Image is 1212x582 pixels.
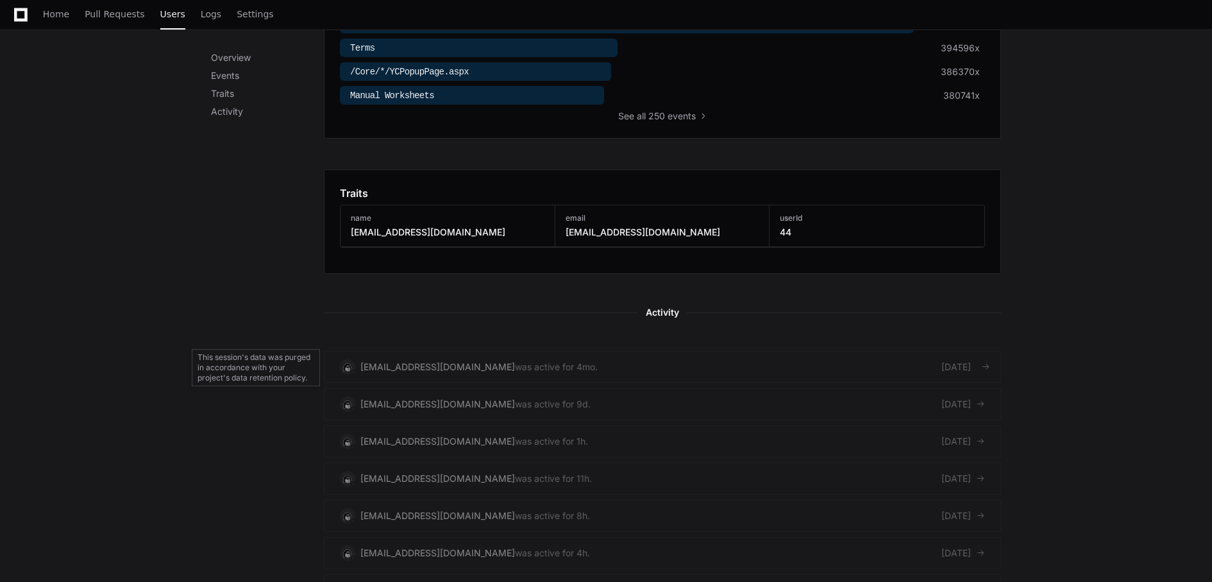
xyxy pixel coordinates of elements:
img: 3.svg [341,398,353,410]
div: [EMAIL_ADDRESS][DOMAIN_NAME] [360,472,515,485]
h3: [EMAIL_ADDRESS][DOMAIN_NAME] [566,226,720,239]
span: Pull Requests [85,10,144,18]
a: [EMAIL_ADDRESS][DOMAIN_NAME]was active for 4h.[DATE] [324,537,1001,569]
div: [EMAIL_ADDRESS][DOMAIN_NAME] [360,361,515,373]
h3: [EMAIL_ADDRESS][DOMAIN_NAME] [351,226,505,239]
div: [EMAIL_ADDRESS][DOMAIN_NAME] [360,398,515,411]
div: [DATE] [941,435,985,448]
div: was active for 4mo. [515,361,598,373]
p: Traits [211,87,324,100]
img: 3.svg [341,509,353,522]
img: 3.svg [341,361,353,373]
p: Activity [211,105,324,118]
a: [EMAIL_ADDRESS][DOMAIN_NAME]was active for 1h.[DATE] [324,425,1001,458]
div: [EMAIL_ADDRESS][DOMAIN_NAME] [360,509,515,522]
div: [DATE] [941,472,985,485]
h3: userId [780,213,802,223]
a: [EMAIL_ADDRESS][DOMAIN_NAME]was active for 11h.[DATE] [324,463,1001,495]
a: [EMAIL_ADDRESS][DOMAIN_NAME]was active for 8h.[DATE] [324,500,1001,532]
div: [DATE] [941,509,985,522]
span: Settings [237,10,273,18]
h3: email [566,213,720,223]
span: Activity [638,305,687,320]
a: [EMAIL_ADDRESS][DOMAIN_NAME]was active for 9d.[DATE] [324,388,1001,420]
div: was active for 1h. [515,435,588,448]
p: Events [211,69,324,82]
button: Seeall 250 events [618,110,707,123]
div: [DATE] [941,398,985,411]
div: [DATE] [941,361,985,373]
h3: 44 [780,226,802,239]
h3: name [351,213,505,223]
div: [EMAIL_ADDRESS][DOMAIN_NAME] [360,435,515,448]
img: 3.svg [341,472,353,484]
span: Terms [350,43,375,53]
a: [EMAIL_ADDRESS][DOMAIN_NAME]was active for 4mo.[DATE] [324,351,1001,383]
span: Users [160,10,185,18]
span: /Core/*/YCPopupPage.aspx [350,67,469,77]
div: [EMAIL_ADDRESS][DOMAIN_NAME] [360,547,515,560]
span: Logs [201,10,221,18]
div: 380741x [943,89,980,102]
img: 3.svg [341,435,353,447]
div: was active for 8h. [515,509,590,522]
div: was active for 11h. [515,472,592,485]
span: See [618,110,634,123]
div: was active for 9d. [515,398,591,411]
img: 3.svg [341,547,353,559]
div: This session's data was purged in accordance with your project's data retention policy. [192,349,320,386]
div: [DATE] [941,547,985,560]
app-pz-page-link-header: Traits [340,185,985,201]
div: was active for 4h. [515,547,590,560]
span: Home [43,10,69,18]
div: 386370x [941,65,980,78]
div: 394596x [941,42,980,55]
h1: Traits [340,185,368,201]
span: Manual Worksheets [350,90,434,101]
span: all 250 events [637,110,696,123]
p: Overview [211,51,324,64]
